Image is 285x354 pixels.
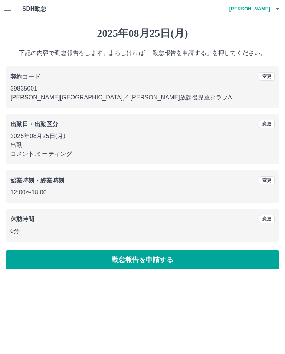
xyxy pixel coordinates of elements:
[6,27,279,40] h1: 2025年08月25日(月)
[10,177,64,184] b: 始業時刻・終業時刻
[259,215,275,223] button: 変更
[6,49,279,58] p: 下記の内容で勤怠報告をします。よろしければ 「勤怠報告を申請する」を押してください。
[10,93,275,102] p: [PERSON_NAME][GEOGRAPHIC_DATA] ／ [PERSON_NAME]放課後児童クラブA
[259,120,275,128] button: 変更
[259,72,275,81] button: 変更
[6,250,279,269] button: 勤怠報告を申請する
[10,227,275,236] p: 0分
[10,216,35,222] b: 休憩時間
[10,121,58,127] b: 出勤日・出勤区分
[259,176,275,184] button: 変更
[10,132,275,141] p: 2025年08月25日(月)
[10,150,275,158] p: コメント: ミーティング
[10,84,275,93] p: 39835001
[10,73,40,80] b: 契約コード
[10,188,275,197] p: 12:00 〜 18:00
[10,141,275,150] p: 出勤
